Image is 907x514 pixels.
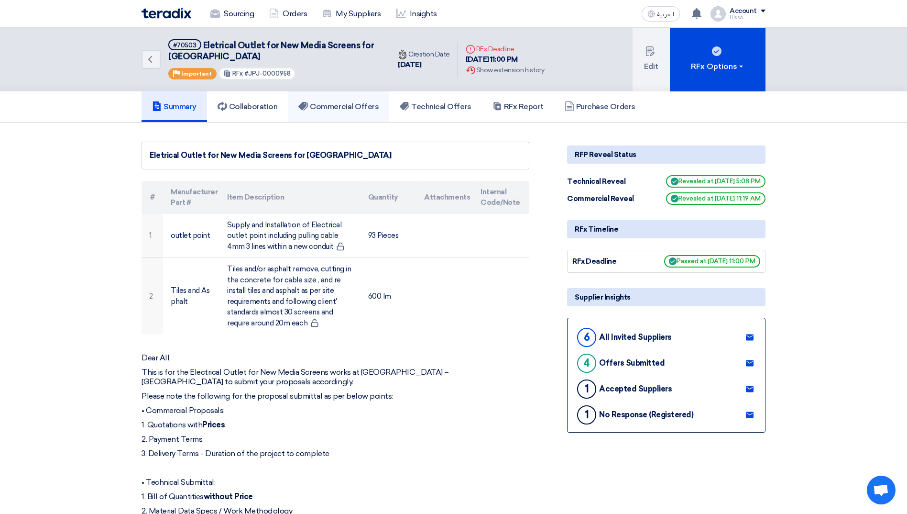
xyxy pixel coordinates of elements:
div: RFx Timeline [567,220,765,238]
a: RFx Report [482,91,554,122]
div: 1 [577,380,596,399]
img: Teradix logo [142,8,191,19]
span: العربية [657,11,674,18]
div: Supplier Insights [567,288,765,306]
td: Tiles and Asphalt [163,258,219,335]
span: Eletrical Outlet for New Media Screens for [GEOGRAPHIC_DATA] [168,40,374,62]
button: RFx Options [670,28,765,91]
span: Revealed at [DATE] 11:19 AM [666,192,765,205]
a: Insights [389,3,445,24]
p: 3. Delivery Terms - Duration of the project to complete [142,449,529,458]
h5: RFx Report [492,102,544,112]
a: My Suppliers [315,3,388,24]
a: Purchase Orders [554,91,646,122]
div: Show extension history [466,65,544,75]
h5: Purchase Orders [565,102,635,112]
h5: Commercial Offers [298,102,379,112]
button: Edit [633,28,670,91]
div: Creation Date [398,49,450,59]
p: • Commercial Proposals: [142,406,529,415]
p: Dear All, [142,353,529,363]
p: 1. Bill of Quantities [142,492,529,502]
td: outlet point [163,214,219,258]
th: Manufacturer Part # [163,181,219,214]
a: Commercial Offers [288,91,389,122]
span: #JPJ-0000958 [244,70,291,77]
p: 1. Quotations with [142,420,529,430]
td: 2 [142,258,163,335]
div: Commercial Reveal [567,193,639,204]
th: Quantity [361,181,417,214]
div: No Response (Registered) [599,410,693,419]
th: Attachments [416,181,473,214]
p: 2. Payment Terms [142,435,529,444]
th: Internal Code/Note [473,181,529,214]
p: Please note the following for the proposal submittal as per below points: [142,391,529,401]
p: This is for the Electrical Outlet for New Media Screens works at [GEOGRAPHIC_DATA] – [GEOGRAPHIC_... [142,368,529,387]
a: Summary [142,91,207,122]
div: 4 [577,354,596,373]
p: • Technical Submittal: [142,478,529,487]
strong: Prices [202,420,225,429]
div: RFx Options [691,61,745,72]
td: Supply and Installation of Electrical outlet point including pulling cable 4mm 3 lines within a n... [219,214,360,258]
a: Open chat [867,476,896,504]
span: Revealed at [DATE] 5:08 PM [666,175,765,188]
a: Technical Offers [389,91,481,122]
td: 1 [142,214,163,258]
h5: Collaboration [218,102,278,112]
div: Account [730,7,757,15]
td: 93 Pieces [361,214,417,258]
span: Passed at [DATE] 11:00 PM [664,255,760,268]
div: [DATE] 11:00 PM [466,54,544,65]
div: Hissa [730,15,765,20]
strong: without Price [204,492,253,501]
h5: Summary [152,102,197,112]
div: Eletrical Outlet for New Media Screens for [GEOGRAPHIC_DATA] [150,150,521,161]
a: Orders [262,3,315,24]
div: Technical Reveal [567,176,639,187]
a: Collaboration [207,91,288,122]
div: RFP Reveal Status [567,145,765,164]
h5: Eletrical Outlet for New Media Screens for Jeddah Park [168,39,379,63]
div: 1 [577,405,596,425]
div: #70503 [173,42,197,48]
td: 600 lm [361,258,417,335]
button: العربية [642,6,680,22]
div: [DATE] [398,59,450,70]
td: Tiles and/or asphalt remove, cutting in the concrete for cable size , and re install tiles and as... [219,258,360,335]
div: Offers Submitted [599,358,665,368]
h5: Technical Offers [400,102,471,112]
th: # [142,181,163,214]
a: Sourcing [203,3,262,24]
span: RFx [232,70,243,77]
span: Important [181,70,212,77]
div: RFx Deadline [466,44,544,54]
div: Accepted Suppliers [599,384,672,393]
div: All Invited Suppliers [599,333,672,342]
img: profile_test.png [710,6,726,22]
th: Item Description [219,181,360,214]
div: RFx Deadline [572,256,644,267]
div: 6 [577,328,596,347]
